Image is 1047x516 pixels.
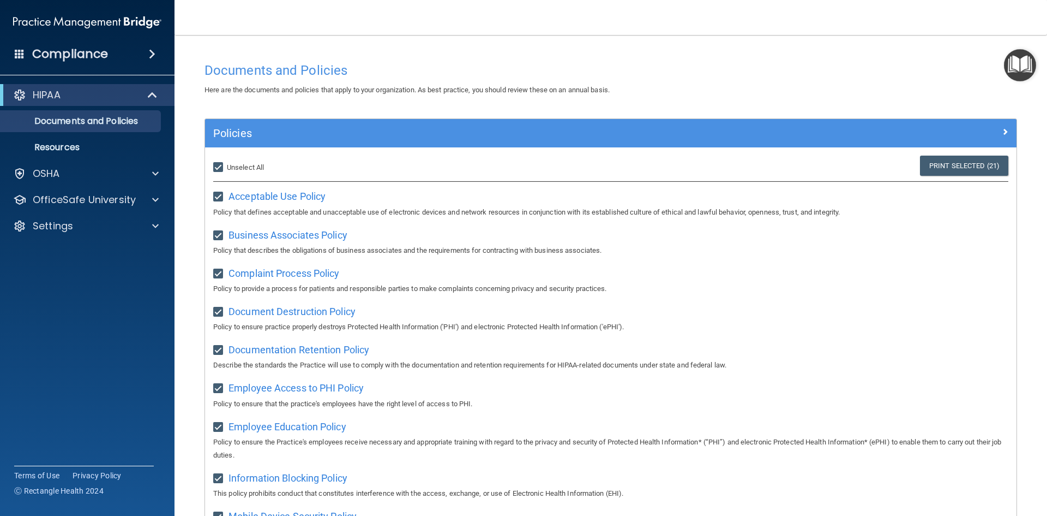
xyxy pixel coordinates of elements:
[32,46,108,62] h4: Compliance
[204,86,610,94] span: Here are the documents and policies that apply to your organization. As best practice, you should...
[14,485,104,496] span: Ⓒ Rectangle Health 2024
[7,116,156,127] p: Documents and Policies
[228,229,347,241] span: Business Associates Policy
[213,359,1008,372] p: Describe the standards the Practice will use to comply with the documentation and retention requi...
[228,382,364,394] span: Employee Access to PHI Policy
[13,11,161,33] img: PMB logo
[33,88,61,102] p: HIPAA
[213,244,1008,257] p: Policy that describes the obligations of business associates and the requirements for contracting...
[204,63,1017,78] h4: Documents and Policies
[7,142,156,153] p: Resources
[213,124,1008,142] a: Policies
[228,306,356,317] span: Document Destruction Policy
[228,421,346,432] span: Employee Education Policy
[213,436,1008,462] p: Policy to ensure the Practice's employees receive necessary and appropriate training with regard ...
[213,487,1008,500] p: This policy prohibits conduct that constitutes interference with the access, exchange, or use of ...
[213,163,226,172] input: Unselect All
[33,193,136,206] p: OfficeSafe University
[213,321,1008,334] p: Policy to ensure practice properly destroys Protected Health Information ('PHI') and electronic P...
[213,127,805,139] h5: Policies
[228,191,326,202] span: Acceptable Use Policy
[13,193,159,206] a: OfficeSafe University
[33,167,60,180] p: OSHA
[228,472,347,484] span: Information Blocking Policy
[213,398,1008,411] p: Policy to ensure that the practice's employees have the right level of access to PHI.
[13,88,158,102] a: HIPAA
[213,282,1008,295] p: Policy to provide a process for patients and responsible parties to make complaints concerning pr...
[13,220,159,233] a: Settings
[213,206,1008,219] p: Policy that defines acceptable and unacceptable use of electronic devices and network resources i...
[227,163,264,171] span: Unselect All
[33,220,73,233] p: Settings
[13,167,159,180] a: OSHA
[1004,49,1036,81] button: Open Resource Center
[920,156,1008,176] a: Print Selected (21)
[228,268,339,279] span: Complaint Process Policy
[228,344,369,355] span: Documentation Retention Policy
[14,470,59,481] a: Terms of Use
[73,470,122,481] a: Privacy Policy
